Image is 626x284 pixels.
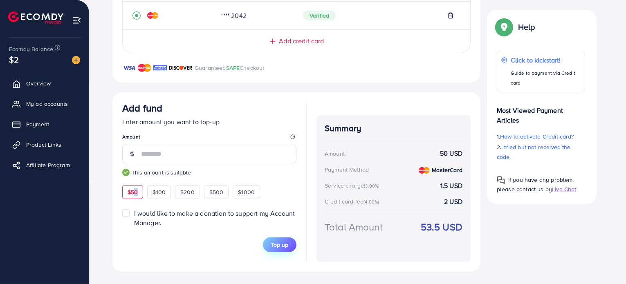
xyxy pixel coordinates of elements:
[325,165,369,174] div: Payment Method
[325,123,462,134] h4: Summary
[6,96,83,112] a: My ad accounts
[122,117,296,127] p: Enter amount you want to top-up
[497,99,585,125] p: Most Viewed Payment Articles
[497,20,512,34] img: Popup guide
[263,237,296,252] button: Top up
[497,132,585,141] p: 1.
[122,133,296,143] legend: Amount
[9,45,53,53] span: Ecomdy Balance
[122,102,162,114] h3: Add fund
[303,11,336,20] span: Verified
[364,183,379,189] small: (3.00%)
[363,199,379,205] small: (4.00%)
[26,161,70,169] span: Affiliate Program
[122,168,296,177] small: This amount is suitable
[518,22,535,32] p: Help
[500,132,574,141] span: How to activate Credit card?
[591,247,620,278] iframe: To enrich screen reader interactions, please activate Accessibility in Grammarly extension settings
[432,166,462,174] strong: MasterCard
[325,150,345,158] div: Amount
[8,11,63,24] img: logo
[9,54,19,66] span: $2
[497,176,574,193] span: If you have any problem, please contact us by
[271,241,288,249] span: Top up
[122,63,136,73] img: brand
[325,181,382,190] div: Service charge
[552,185,576,193] span: Live Chat
[153,63,167,73] img: brand
[6,75,83,92] a: Overview
[180,188,195,196] span: $200
[26,120,49,128] span: Payment
[226,64,240,72] span: SAFE
[444,197,462,206] strong: 2 USD
[511,68,581,88] p: Guide to payment via Credit card
[26,141,61,149] span: Product Links
[419,167,430,174] img: credit
[6,116,83,132] a: Payment
[72,56,80,64] img: image
[6,157,83,173] a: Affiliate Program
[440,149,462,158] strong: 50 USD
[6,136,83,153] a: Product Links
[440,181,462,190] strong: 1.5 USD
[122,169,130,176] img: guide
[147,12,158,19] img: credit
[128,188,138,196] span: $50
[132,11,141,20] svg: record circle
[325,197,382,206] div: Credit card fee
[511,55,581,65] p: Click to kickstart!
[238,188,255,196] span: $1000
[497,142,585,162] p: 2.
[153,188,166,196] span: $100
[195,63,265,73] p: Guaranteed Checkout
[421,220,462,234] strong: 53.5 USD
[209,188,224,196] span: $500
[26,100,68,108] span: My ad accounts
[72,16,81,25] img: menu
[497,143,571,161] span: I tried but not received the code.
[26,79,51,87] span: Overview
[497,176,505,184] img: Popup guide
[134,209,295,227] span: I would like to make a donation to support my Account Manager.
[138,63,151,73] img: brand
[169,63,193,73] img: brand
[325,220,383,234] div: Total Amount
[279,36,324,46] span: Add credit card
